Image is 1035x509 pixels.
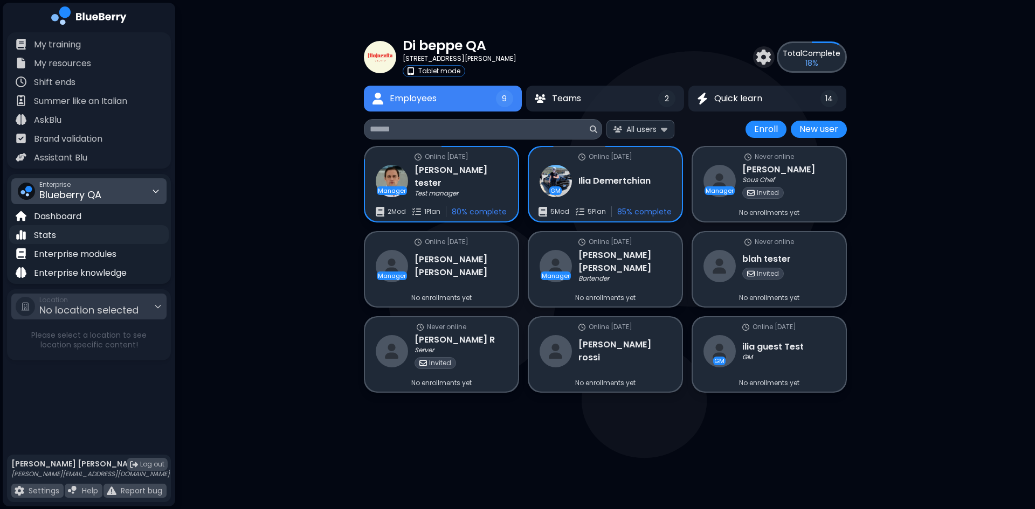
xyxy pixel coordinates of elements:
img: Quick learn [697,93,708,105]
p: Brand validation [34,133,102,145]
img: invited [747,189,755,197]
h3: Ilia Demertchian [578,175,651,187]
p: Manager [706,187,734,194]
button: Quick learnQuick learn14 [688,86,846,111]
h3: ilia guest Test [742,340,804,353]
img: online status [744,154,751,161]
span: No location selected [39,303,139,317]
p: Never online [427,323,466,331]
img: tablet [408,67,414,75]
a: online statusOnline [DATE]restaurantManager[PERSON_NAME] [PERSON_NAME]BartenderNo enrollments yet [528,231,683,308]
p: Online [DATE] [753,323,796,331]
p: No enrollments yet [575,294,636,302]
p: Enterprise modules [34,248,116,261]
h3: [PERSON_NAME] R [415,333,495,346]
p: Online [DATE] [589,323,632,331]
p: No enrollments yet [411,294,472,302]
img: All users [613,126,622,133]
p: [PERSON_NAME][EMAIL_ADDRESS][DOMAIN_NAME] [11,470,170,478]
img: file icon [107,486,116,496]
p: GM [550,187,561,194]
button: EmployeesEmployees9 [364,86,522,111]
img: file icon [16,95,26,106]
p: Manager [378,273,406,279]
img: restaurant [376,335,408,367]
img: restaurant [703,250,736,282]
p: Online [DATE] [589,238,632,246]
img: online status [744,239,751,246]
img: file icon [16,114,26,125]
p: 85 % complete [617,207,672,217]
span: Quick learn [714,92,762,105]
img: file icon [16,267,26,278]
span: Employees [390,92,437,105]
img: profile image [376,165,408,197]
img: expand [661,124,667,134]
p: GM [714,358,724,364]
a: online statusNever onlinerestaurant[PERSON_NAME] RServerinvitedInvitedNo enrollments yet [364,316,519,393]
p: Test manager [415,189,458,198]
a: tabletTablet mode [403,65,516,77]
p: Online [DATE] [425,238,468,246]
img: restaurant [703,335,736,367]
p: Server [415,346,434,354]
span: 2 [665,94,669,103]
span: Blueberry QA [39,188,101,201]
span: Enterprise [39,180,101,189]
p: AskBlu [34,114,61,127]
img: restaurant [540,335,572,367]
button: TeamsTeams2 [526,86,684,111]
a: online statusOnline [DATE]restaurantGMilia guest TestGMNo enrollments yet [692,316,847,393]
p: Please select a location to see location specific content! [9,330,169,350]
p: Manager [542,273,570,279]
p: Never online [755,152,794,161]
img: file icon [16,229,26,240]
img: modules [539,207,547,217]
img: online status [578,239,585,246]
p: No enrollments yet [739,379,799,387]
p: Manager [378,187,406,194]
p: 2 Mod [388,207,406,216]
img: online status [417,324,424,331]
img: training plans [412,207,421,216]
img: training plans [576,207,584,216]
img: settings [756,50,771,65]
img: modules [376,207,384,217]
p: GM [742,353,753,361]
p: Dashboard [34,210,81,223]
img: search icon [590,125,597,133]
p: No enrollments yet [739,208,799,217]
p: Assistant Blu [34,151,87,164]
p: Help [82,486,98,496]
h3: [PERSON_NAME] [PERSON_NAME] [578,249,671,275]
p: My resources [34,57,91,70]
p: Complete [783,48,840,58]
p: No enrollments yet [411,379,472,387]
img: company logo [51,6,127,29]
span: 9 [502,94,507,103]
img: online status [578,154,585,161]
p: No enrollments yet [575,379,636,387]
img: file icon [16,76,26,87]
img: Teams [535,94,546,103]
p: Never online [755,238,794,246]
p: [STREET_ADDRESS][PERSON_NAME] [403,54,516,63]
p: [PERSON_NAME] [PERSON_NAME] [11,459,170,469]
p: Invited [429,359,451,367]
p: No enrollments yet [739,294,799,302]
img: invited [747,270,755,277]
span: 14 [825,94,833,103]
img: Employees [372,93,383,105]
img: logout [130,461,138,469]
img: invited [419,359,427,367]
p: Report bug [121,486,162,496]
p: Bartender [578,274,609,283]
p: Enterprise knowledge [34,267,127,280]
a: online statusNever onlinerestaurantblah testerinvitedInvitedNo enrollments yet [692,231,847,308]
p: Shift ends [34,76,75,89]
p: My training [34,38,81,51]
img: restaurant [540,250,572,282]
span: All users [626,124,657,134]
a: online statusOnline [DATE]restaurant[PERSON_NAME] rossiNo enrollments yet [528,316,683,393]
a: online statusOnline [DATE]restaurantManager[PERSON_NAME] [PERSON_NAME]No enrollments yet [364,231,519,308]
